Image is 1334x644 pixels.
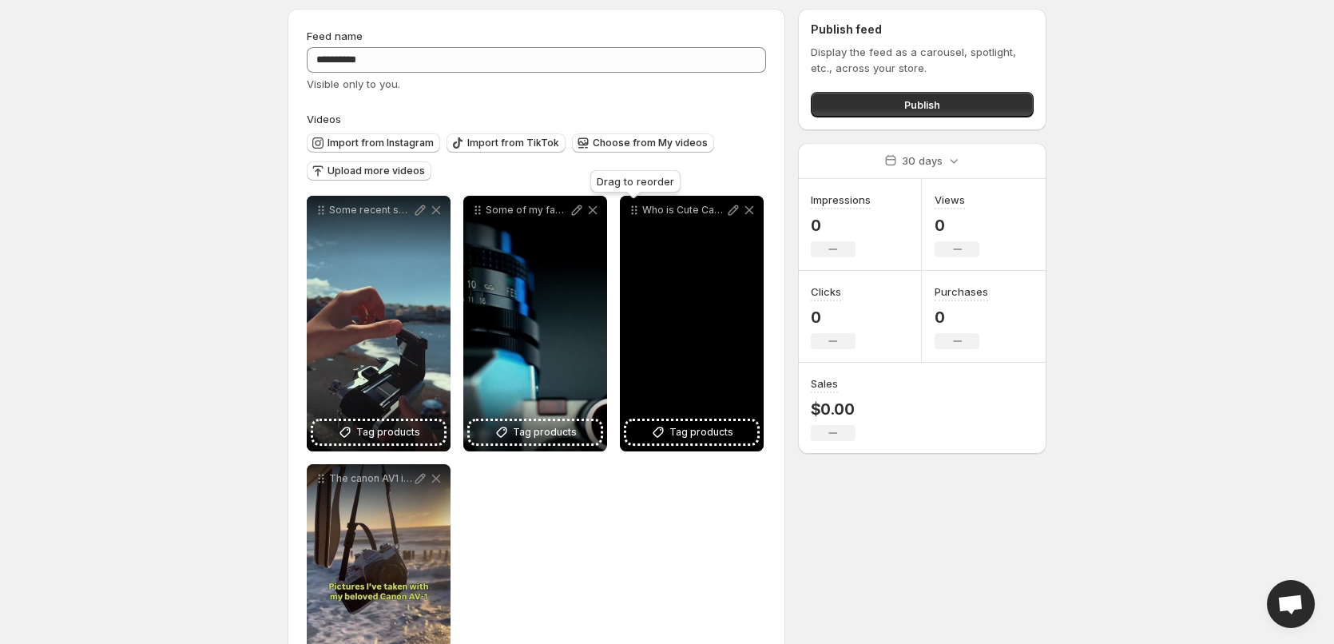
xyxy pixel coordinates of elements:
a: Open chat [1267,580,1315,628]
div: Some of my favorite shots from 2023 on filmTag products [463,196,607,451]
p: 0 [811,216,871,235]
p: 0 [811,308,856,327]
p: $0.00 [811,400,856,419]
span: Tag products [513,424,577,440]
span: Choose from My videos [593,137,708,149]
h3: Impressions [811,192,871,208]
button: Tag products [470,421,601,443]
p: Who is Cute Camera Co If youre thinking about getting into film photography look no further We ar... [642,204,725,217]
button: Import from Instagram [307,133,440,153]
span: Import from TikTok [467,137,559,149]
span: Tag products [356,424,420,440]
span: Visible only to you. [307,78,400,90]
div: Some recent snaps on one of my favorite filmsTag products [307,196,451,451]
div: Who is Cute Camera Co If youre thinking about getting into film photography look no further We ar... [620,196,764,451]
span: Tag products [669,424,733,440]
button: Publish [811,92,1034,117]
p: The canon AV1 is my babyyyy [329,472,412,485]
p: 0 [935,216,979,235]
p: 30 days [902,153,943,169]
button: Choose from My videos [572,133,714,153]
span: Import from Instagram [328,137,434,149]
p: 0 [935,308,988,327]
p: Some recent snaps on one of my favorite films [329,204,412,217]
button: Import from TikTok [447,133,566,153]
h3: Clicks [811,284,841,300]
span: Upload more videos [328,165,425,177]
h3: Views [935,192,965,208]
p: Some of my favorite shots from 2023 on film [486,204,569,217]
h3: Purchases [935,284,988,300]
span: Feed name [307,30,363,42]
span: Publish [904,97,940,113]
button: Tag products [313,421,444,443]
button: Upload more videos [307,161,431,181]
p: Display the feed as a carousel, spotlight, etc., across your store. [811,44,1034,76]
span: Videos [307,113,341,125]
h3: Sales [811,376,838,392]
button: Tag products [626,421,757,443]
h2: Publish feed [811,22,1034,38]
